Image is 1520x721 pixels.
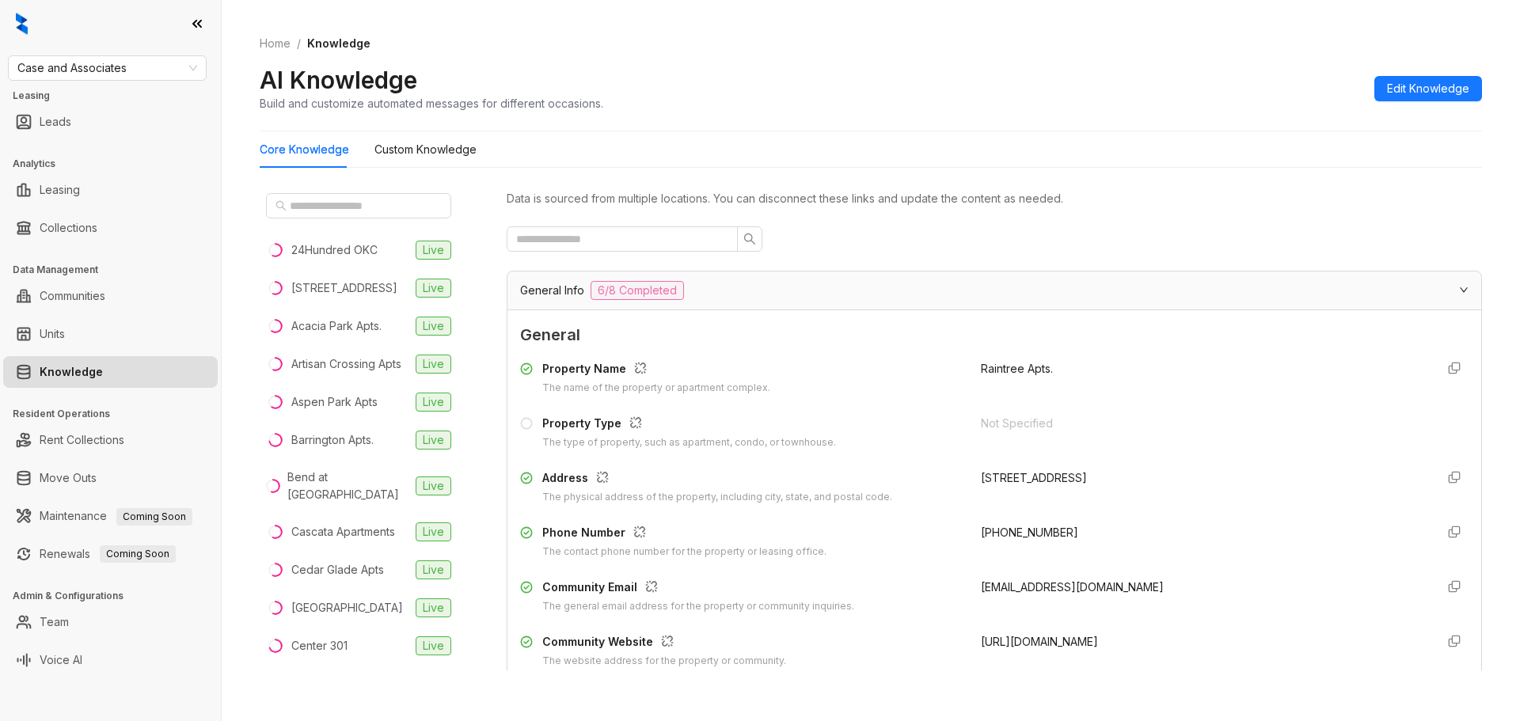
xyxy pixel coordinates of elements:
button: Edit Knowledge [1374,76,1482,101]
span: Live [416,393,451,412]
a: Team [40,606,69,638]
div: Cedar Glade Apts [291,561,384,579]
span: Live [416,476,451,495]
li: Maintenance [3,500,218,532]
div: Aspen Park Apts [291,393,378,411]
li: Rent Collections [3,424,218,456]
h3: Admin & Configurations [13,589,221,603]
span: Live [416,522,451,541]
div: Community Email [542,579,854,599]
span: Live [416,636,451,655]
li: Units [3,318,218,350]
li: Move Outs [3,462,218,494]
li: Leasing [3,174,218,206]
span: Live [416,431,451,450]
div: The general email address for the property or community inquiries. [542,599,854,614]
li: Team [3,606,218,638]
a: Home [256,35,294,52]
div: Artisan Crossing Apts [291,355,401,373]
div: The website address for the property or community. [542,654,786,669]
li: Renewals [3,538,218,570]
div: Data is sourced from multiple locations. You can disconnect these links and update the content as... [507,190,1482,207]
li: / [297,35,301,52]
a: Leads [40,106,71,138]
a: RenewalsComing Soon [40,538,176,570]
li: Communities [3,280,218,312]
a: Move Outs [40,462,97,494]
a: Units [40,318,65,350]
span: [EMAIL_ADDRESS][DOMAIN_NAME] [981,580,1164,594]
div: The type of property, such as apartment, condo, or townhouse. [542,435,836,450]
h3: Analytics [13,157,221,171]
div: [STREET_ADDRESS] [291,279,397,297]
a: Knowledge [40,356,103,388]
span: Raintree Apts. [981,362,1053,375]
div: Build and customize automated messages for different occasions. [260,95,603,112]
h3: Data Management [13,263,221,277]
a: Rent Collections [40,424,124,456]
span: Live [416,355,451,374]
div: Phone Number [542,524,826,545]
span: Live [416,279,451,298]
div: The contact phone number for the property or leasing office. [542,545,826,560]
li: Leads [3,106,218,138]
span: Live [416,241,451,260]
img: logo [16,13,28,35]
span: Knowledge [307,36,370,50]
a: Voice AI [40,644,82,676]
div: The name of the property or apartment complex. [542,381,770,396]
div: The physical address of the property, including city, state, and postal code. [542,490,892,505]
div: Center 301 [291,637,348,655]
span: General Info [520,282,584,299]
div: Not Specified [981,415,1423,432]
span: [PHONE_NUMBER] [981,526,1078,539]
a: Communities [40,280,105,312]
div: Property Type [542,415,836,435]
div: Core Knowledge [260,141,349,158]
span: General [520,323,1469,347]
span: Live [416,560,451,579]
div: Property Name [542,360,770,381]
span: Coming Soon [100,545,176,563]
div: Custom Knowledge [374,141,477,158]
h2: AI Knowledge [260,65,417,95]
span: search [275,200,287,211]
div: Address [542,469,892,490]
div: 24Hundred OKC [291,241,378,259]
h3: Resident Operations [13,407,221,421]
div: [GEOGRAPHIC_DATA] [291,599,403,617]
div: Barrington Apts. [291,431,374,449]
span: Live [416,598,451,617]
div: Community Website [542,633,786,654]
span: Coming Soon [116,508,192,526]
a: Leasing [40,174,80,206]
span: Edit Knowledge [1387,80,1469,97]
span: Live [416,317,451,336]
span: Case and Associates [17,56,197,80]
div: Cascata Apartments [291,523,395,541]
li: Voice AI [3,644,218,676]
div: Bend at [GEOGRAPHIC_DATA] [287,469,409,503]
li: Collections [3,212,218,244]
div: General Info6/8 Completed [507,271,1481,309]
a: Collections [40,212,97,244]
li: Knowledge [3,356,218,388]
span: [URL][DOMAIN_NAME] [981,635,1098,648]
span: search [743,233,756,245]
div: Acacia Park Apts. [291,317,382,335]
span: 6/8 Completed [591,281,684,300]
span: expanded [1459,285,1469,294]
div: [STREET_ADDRESS] [981,469,1423,487]
h3: Leasing [13,89,221,103]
